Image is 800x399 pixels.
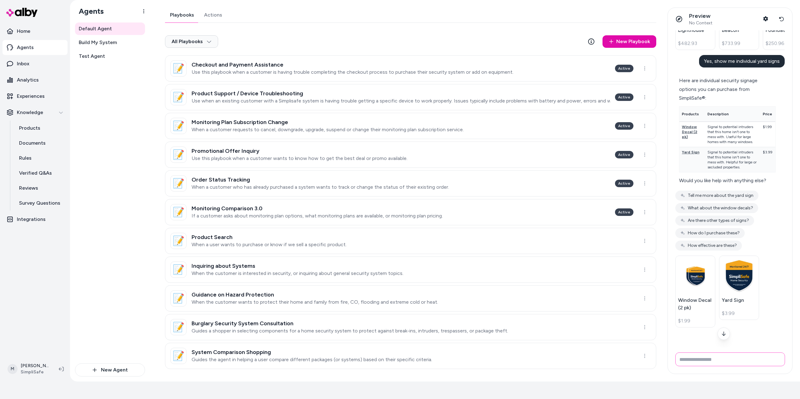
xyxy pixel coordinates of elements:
[21,363,49,369] p: [PERSON_NAME]
[760,147,775,172] td: $3.99
[2,40,67,55] a: Agents
[165,35,218,48] button: All Playbooks
[4,359,54,379] button: M[PERSON_NAME]SimpliSafe
[682,150,699,154] span: Yard Sign
[722,258,756,293] img: Yard Sign
[675,352,785,366] input: Write your prompt here
[170,204,187,220] div: 📝
[192,90,610,97] h3: Product Support / Device Troubleshooting
[19,139,46,147] p: Documents
[74,7,104,16] h1: Agents
[192,328,508,334] p: Guides a shopper in selecting components for a home security system to protect against break-ins,...
[192,69,513,75] p: Use this playbook when a customer is having trouble completing the checkout process to purchase t...
[19,154,32,162] p: Rules
[165,285,656,312] a: 📝Guidance on Hazard ProtectionWhen the customer wants to protect their home and family from fire,...
[675,228,745,238] button: How do I purchase these?
[165,257,656,283] a: 📝Inquiring about SystemsWhen the customer is interested in security, or inquiring about general s...
[675,203,758,213] button: What about the window decals?
[165,142,656,168] a: 📝Promotional Offer InquiryUse this playbook when a customer wants to know how to get the best dea...
[682,125,697,139] span: Window Decal (2 pk)
[760,107,775,122] th: Price
[79,25,112,32] span: Default Agent
[760,122,775,147] td: $1.99
[165,228,656,254] a: 📝Product SearchWhen a user wants to purchase or know if we sell a specific product.
[165,199,656,225] a: 📝Monitoring Comparison 3.0If a customer asks about monitoring plan options, what monitoring plans...
[602,35,656,48] a: New Playbook
[689,20,712,26] span: No Context
[13,136,67,151] a: Documents
[75,36,145,49] a: Build My System
[165,113,656,139] a: 📝Monitoring Plan Subscription ChangeWhen a customer requests to cancel, downgrade, upgrade, suspe...
[17,76,39,84] p: Analytics
[165,55,656,82] a: 📝Checkout and Payment AssistanceUse this playbook when a customer is having trouble completing th...
[17,216,46,223] p: Integrations
[705,122,760,147] td: Signal to potential intruders that this home isn’t one to mess with. Useful for large homes with ...
[719,256,759,320] a: Yard SignYard Sign$3.99
[170,60,187,77] div: 📝
[17,92,45,100] p: Experiences
[79,52,105,60] span: Test Agent
[170,147,187,163] div: 📝
[615,208,633,216] div: Active
[19,184,38,192] p: Reviews
[766,27,800,34] p: Foundation
[17,109,43,116] p: Knowledge
[192,184,449,190] p: When a customer who has already purchased a system wants to track or change the status of their e...
[6,8,37,17] img: alby Logo
[192,98,610,104] p: Use when an existing customer with a Simplisafe system is having trouble getting a specific devic...
[689,12,712,20] p: Preview
[192,205,443,212] h3: Monitoring Comparison 3.0
[678,258,712,293] img: Window Decal (2 pk)
[170,262,187,278] div: 📝
[679,76,776,102] div: Here are individual security signage options you can purchase from SimpliSafe®:
[2,56,67,71] a: Inbox
[2,105,67,120] button: Knowledge
[615,65,633,72] div: Active
[192,119,464,125] h3: Monitoring Plan Subscription Change
[192,263,403,269] h3: Inquiring about Systems
[7,364,17,374] span: M
[13,196,67,211] a: Survey Questions
[705,147,760,172] td: Signal to potential intruders that this home isn't one to mess with. Helpful for large or seclude...
[13,121,67,136] a: Products
[21,369,49,375] span: SimpliSafe
[704,58,780,64] span: Yes, show me individual yard signs
[172,38,212,45] span: All Playbooks
[678,40,697,47] span: $482.93
[675,241,742,251] button: How effective are these?
[17,27,30,35] p: Home
[2,212,67,227] a: Integrations
[17,60,29,67] p: Inbox
[192,213,443,219] p: If a customer asks about monitoring plan options, what monitoring plans are available, or monitor...
[19,199,60,207] p: Survey Questions
[192,242,347,248] p: When a user wants to purchase or know if we sell a specific product.
[17,44,34,51] p: Agents
[19,124,40,132] p: Products
[13,181,67,196] a: Reviews
[165,170,656,197] a: 📝Order Status TrackingWhen a customer who has already purchased a system wants to track or change...
[192,349,432,355] h3: System Comparison Shopping
[199,7,227,22] a: Actions
[79,39,117,46] span: Build My System
[615,93,633,101] div: Active
[13,166,67,181] a: Verified Q&As
[192,299,438,305] p: When the customer wants to protect their home and family from fire, CO, flooding and extreme cold...
[165,343,656,369] a: 📝System Comparison ShoppingGuides the agent in helping a user compare different packages (or syst...
[165,314,656,340] a: 📝Burglary Security System ConsultationGuides a shopper in selecting components for a home securit...
[75,363,145,377] button: New Agent
[766,40,784,47] span: $250.96
[170,89,187,105] div: 📝
[722,27,756,34] p: Beacon
[2,24,67,39] a: Home
[75,50,145,62] a: Test Agent
[615,151,633,158] div: Active
[722,310,735,317] span: $3.99
[675,191,758,201] button: Tell me more about the yard sign
[679,107,705,122] th: Products
[615,180,633,187] div: Active
[192,62,513,68] h3: Checkout and Payment Assistance
[170,348,187,364] div: 📝
[170,118,187,134] div: 📝
[675,256,715,327] a: Window Decal (2 pk)Window Decal (2 pk)$1.99
[678,297,712,312] p: Window Decal (2 pk)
